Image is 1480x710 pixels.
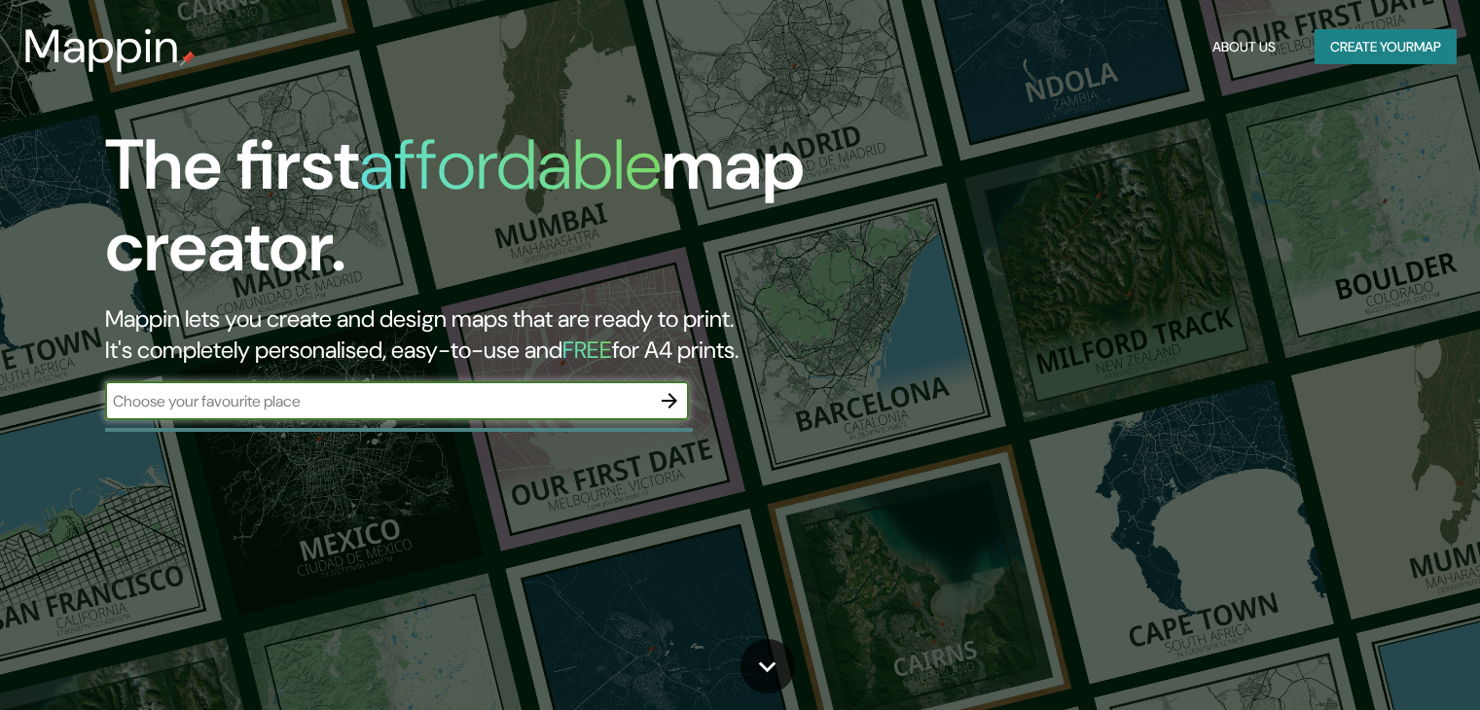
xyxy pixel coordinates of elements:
h5: FREE [562,335,612,365]
button: Create yourmap [1315,29,1457,65]
img: mappin-pin [180,51,196,66]
h1: The first map creator. [105,124,846,303]
iframe: Help widget launcher [1307,634,1459,689]
h3: Mappin [23,19,180,74]
h1: affordable [359,120,662,210]
h2: Mappin lets you create and design maps that are ready to print. It's completely personalised, eas... [105,303,846,366]
button: About Us [1205,29,1283,65]
input: Choose your favourite place [105,390,650,412]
